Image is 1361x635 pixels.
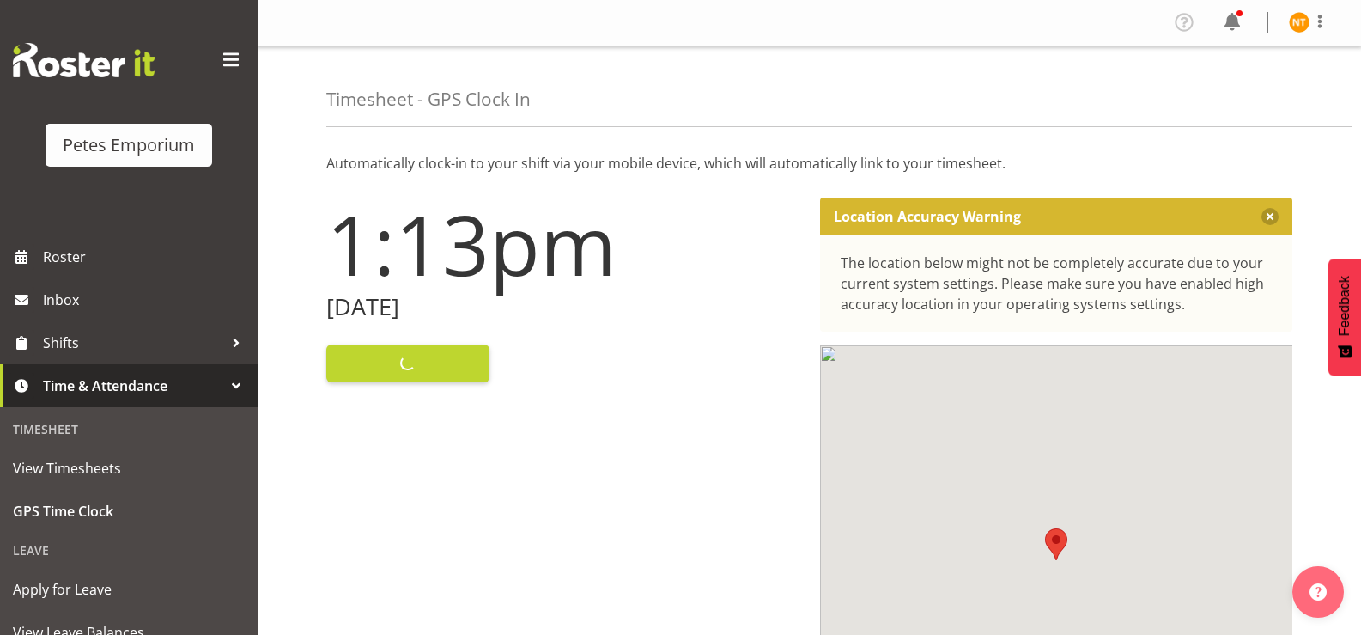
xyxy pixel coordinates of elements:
[841,253,1273,314] div: The location below might not be completely accurate due to your current system settings. Please m...
[63,132,195,158] div: Petes Emporium
[13,43,155,77] img: Rosterit website logo
[326,294,799,321] h2: [DATE]
[1261,208,1279,225] button: Close message
[834,208,1021,225] p: Location Accuracy Warning
[43,330,223,356] span: Shifts
[1289,12,1309,33] img: nicole-thomson8388.jpg
[4,447,253,490] a: View Timesheets
[13,455,245,481] span: View Timesheets
[4,490,253,533] a: GPS Time Clock
[43,373,223,399] span: Time & Attendance
[13,577,245,602] span: Apply for Leave
[1309,583,1327,601] img: help-xxl-2.png
[326,89,531,109] h4: Timesheet - GPS Clock In
[13,498,245,524] span: GPS Time Clock
[43,244,249,270] span: Roster
[1328,259,1361,376] button: Feedback - Show survey
[326,153,1292,174] p: Automatically clock-in to your shift via your mobile device, which will automatically link to you...
[1337,276,1352,336] span: Feedback
[43,287,249,313] span: Inbox
[4,412,253,447] div: Timesheet
[4,533,253,568] div: Leave
[4,568,253,611] a: Apply for Leave
[326,198,799,290] h1: 1:13pm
